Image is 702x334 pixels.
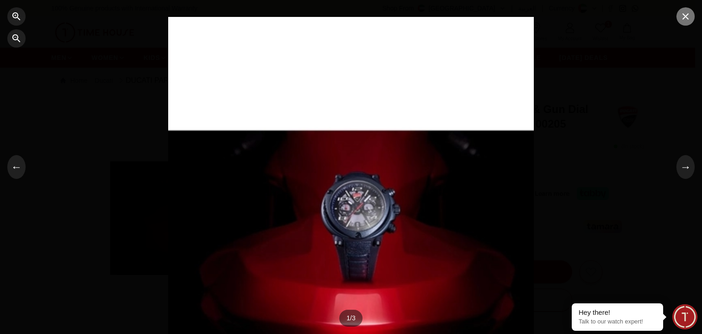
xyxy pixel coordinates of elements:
[676,155,695,179] button: →
[7,155,26,179] button: ←
[672,304,697,329] div: Chat Widget
[339,310,362,327] div: 1 / 3
[579,308,656,317] div: Hey there!
[579,318,656,326] p: Talk to our watch expert!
